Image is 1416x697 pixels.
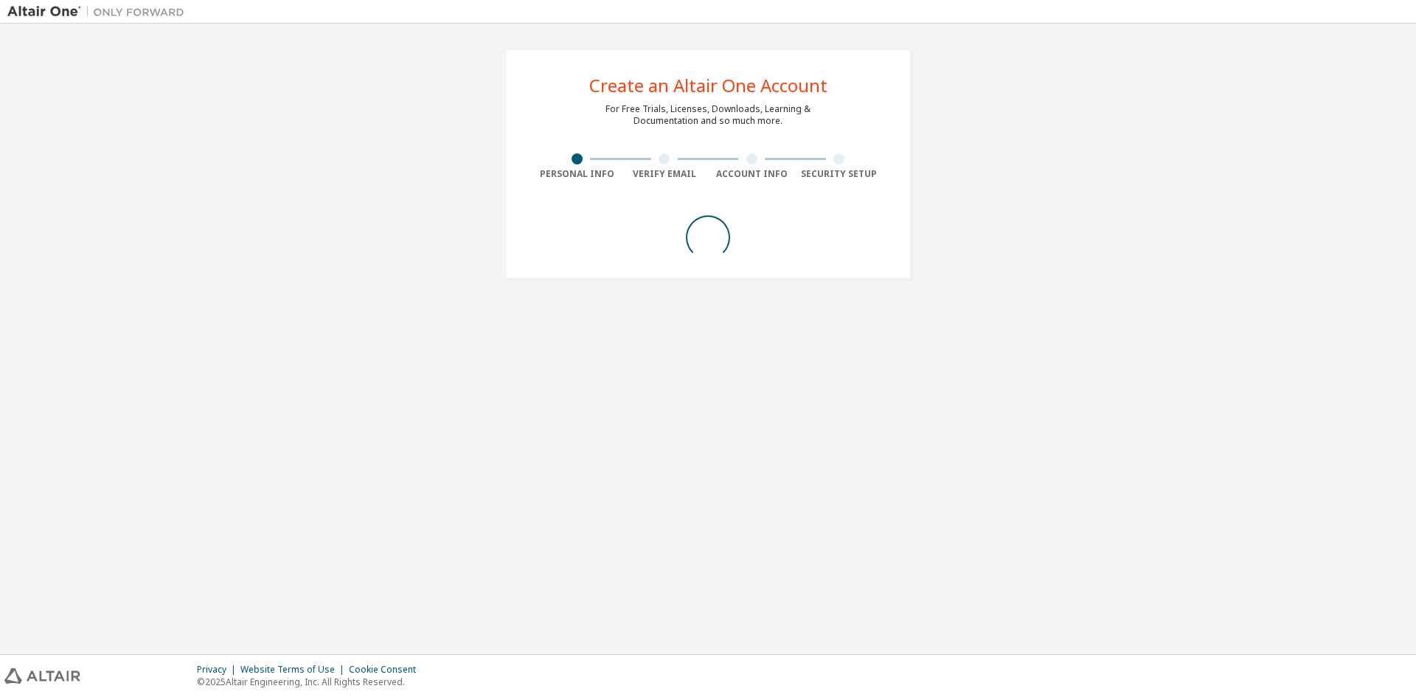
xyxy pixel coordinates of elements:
[240,664,349,676] div: Website Terms of Use
[796,168,884,180] div: Security Setup
[708,168,796,180] div: Account Info
[7,4,192,19] img: Altair One
[4,668,80,684] img: altair_logo.svg
[621,168,709,180] div: Verify Email
[197,676,425,688] p: © 2025 Altair Engineering, Inc. All Rights Reserved.
[533,168,621,180] div: Personal Info
[605,103,811,127] div: For Free Trials, Licenses, Downloads, Learning & Documentation and so much more.
[349,664,425,676] div: Cookie Consent
[197,664,240,676] div: Privacy
[589,77,827,94] div: Create an Altair One Account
